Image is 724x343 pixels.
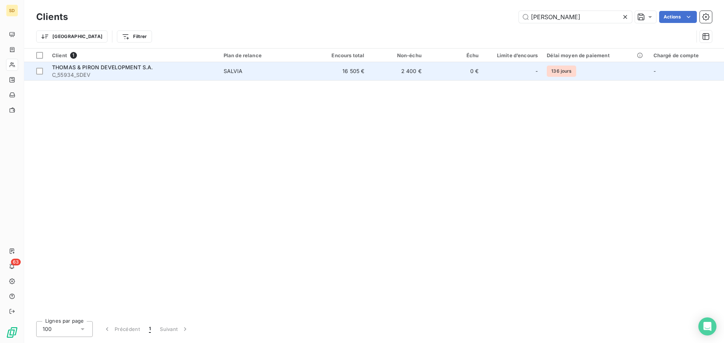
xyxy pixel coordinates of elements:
[698,317,716,335] div: Open Intercom Messenger
[52,71,215,79] span: C_55934_SDEV
[653,68,656,74] span: -
[369,62,426,80] td: 2 400 €
[547,66,576,77] span: 136 jours
[6,326,18,338] img: Logo LeanPay
[6,5,18,17] div: SD
[43,325,52,333] span: 100
[431,52,479,58] div: Échu
[36,10,68,24] h3: Clients
[52,52,67,58] span: Client
[117,30,152,43] button: Filtrer
[547,52,644,58] div: Délai moyen de paiement
[653,52,719,58] div: Chargé de compte
[52,64,153,70] span: THOMAS & PIRON DEVELOPMENT S.A.
[426,62,483,80] td: 0 €
[149,325,151,333] span: 1
[659,11,697,23] button: Actions
[99,321,144,337] button: Précédent
[519,11,632,23] input: Rechercher
[488,52,538,58] div: Limite d’encours
[70,52,77,59] span: 1
[155,321,193,337] button: Suivant
[144,321,155,337] button: 1
[36,30,107,43] button: [GEOGRAPHIC_DATA]
[224,67,243,75] div: SALVIA
[224,52,307,58] div: Plan de relance
[316,52,365,58] div: Encours total
[312,62,369,80] td: 16 505 €
[11,259,21,265] span: 63
[535,67,538,75] span: -
[373,52,422,58] div: Non-échu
